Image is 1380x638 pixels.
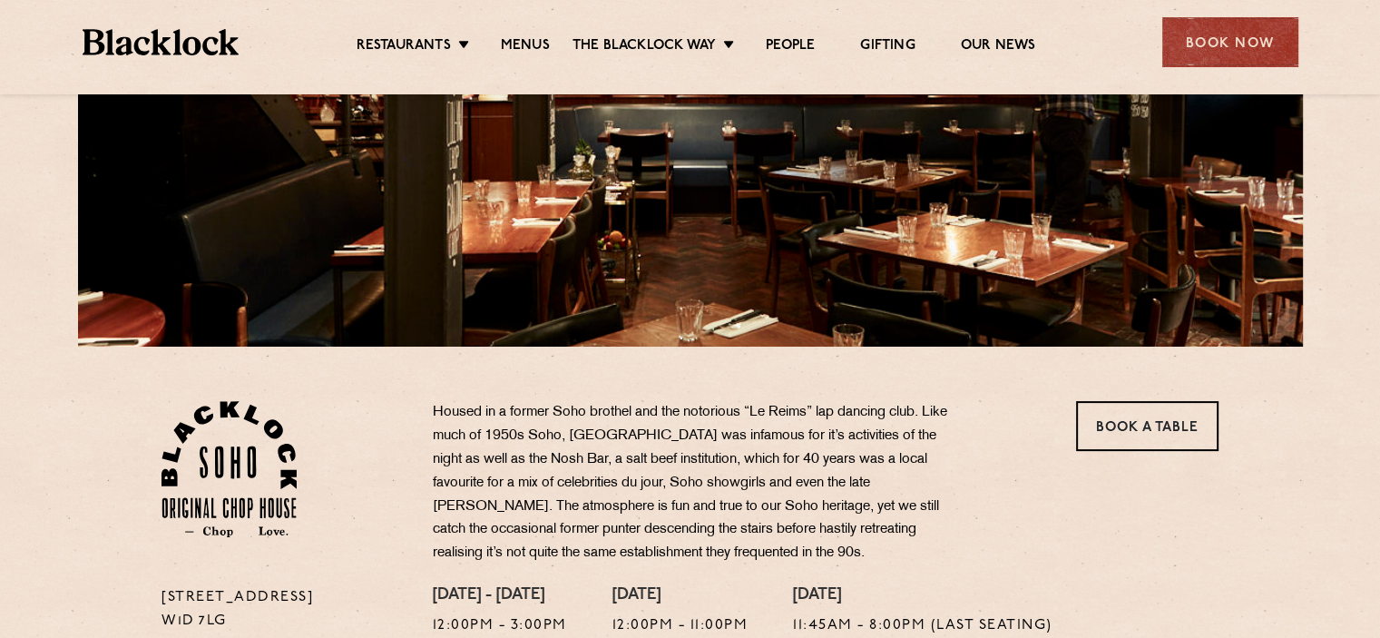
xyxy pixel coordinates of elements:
[766,37,815,57] a: People
[793,586,1052,606] h4: [DATE]
[1162,17,1298,67] div: Book Now
[161,401,297,537] img: Soho-stamp-default.svg
[501,37,550,57] a: Menus
[573,37,716,57] a: The Blacklock Way
[793,614,1052,638] p: 11:45am - 8:00pm (Last seating)
[860,37,915,57] a: Gifting
[433,614,567,638] p: 12:00pm - 3:00pm
[612,614,749,638] p: 12:00pm - 11:00pm
[433,586,567,606] h4: [DATE] - [DATE]
[1076,401,1219,451] a: Book a Table
[961,37,1036,57] a: Our News
[357,37,451,57] a: Restaurants
[161,586,406,633] p: [STREET_ADDRESS] W1D 7LG
[83,29,240,55] img: BL_Textured_Logo-footer-cropped.svg
[433,401,968,565] p: Housed in a former Soho brothel and the notorious “Le Reims” lap dancing club. Like much of 1950s...
[612,586,749,606] h4: [DATE]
